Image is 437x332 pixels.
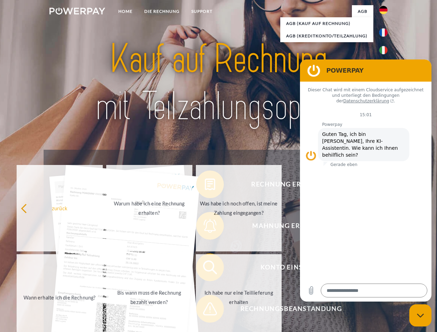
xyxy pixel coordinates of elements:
[206,253,376,281] span: Konto einsehen
[49,8,105,15] img: logo-powerpay-white.svg
[352,5,373,18] a: agb
[379,46,388,54] img: it
[21,293,99,302] div: Wann erhalte ich die Rechnung?
[66,33,371,132] img: title-powerpay_de.svg
[206,170,376,198] span: Rechnung erhalten?
[206,295,376,323] span: Rechnungsbeanstandung
[300,59,431,302] iframe: Messaging-Fenster
[196,165,282,251] a: Was habe ich noch offen, ist meine Zahlung eingegangen?
[110,199,188,218] div: Warum habe ich eine Rechnung erhalten?
[409,304,431,326] iframe: Schaltfläche zum Öffnen des Messaging-Fensters; Konversation läuft
[280,30,373,42] a: AGB (Kreditkonto/Teilzahlung)
[200,288,278,307] div: Ich habe nur eine Teillieferung erhalten
[110,288,188,307] div: Bis wann muss die Rechnung bezahlt werden?
[200,199,278,218] div: Was habe ich noch offen, ist meine Zahlung eingegangen?
[21,203,99,213] div: zurück
[280,17,373,30] a: AGB (Kauf auf Rechnung)
[379,28,388,37] img: fr
[112,5,138,18] a: Home
[185,5,218,18] a: SUPPORT
[138,5,185,18] a: DIE RECHNUNG
[379,6,388,14] img: de
[206,212,376,240] span: Mahnung erhalten?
